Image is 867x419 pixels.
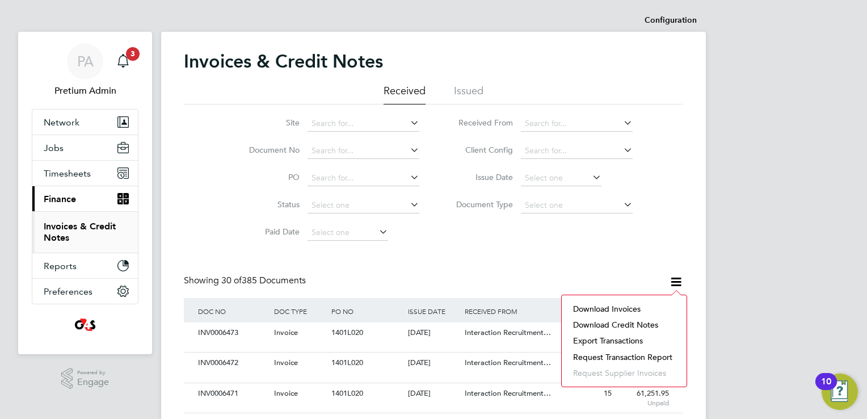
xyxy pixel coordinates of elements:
[126,47,140,61] span: 3
[567,333,681,349] li: Export transactions
[454,84,483,104] li: Issued
[32,84,138,98] span: Pretium Admin
[465,328,551,337] span: Interaction Recruitment…
[448,118,513,128] label: Received From
[448,172,513,182] label: Issue Date
[44,286,92,297] span: Preferences
[274,388,298,398] span: Invoice
[274,358,298,367] span: Invoice
[521,143,633,159] input: Search for...
[567,365,681,381] li: Request supplier invoices
[329,298,405,324] div: PO NO
[32,43,138,98] a: PAPretium Admin
[195,298,271,324] div: DOC NO
[234,172,300,182] label: PO
[234,227,300,237] label: Paid Date
[77,378,109,387] span: Engage
[195,322,271,343] div: INV0006473
[521,198,633,213] input: Select one
[462,298,557,324] div: RECEIVED FROM
[405,298,462,324] div: ISSUE DATE
[32,253,138,278] button: Reports
[44,221,116,243] a: Invoices & Credit Notes
[221,275,306,286] span: 385 Documents
[604,388,612,398] span: 15
[32,161,138,186] button: Timesheets
[567,301,681,317] li: Download invoices
[271,298,329,324] div: DOC TYPE
[18,32,152,354] nav: Main navigation
[32,316,138,334] a: Go to home page
[405,353,462,374] div: [DATE]
[521,116,633,132] input: Search for...
[77,54,94,69] span: PA
[44,168,91,179] span: Timesheets
[234,199,300,209] label: Status
[448,145,513,155] label: Client Config
[308,198,419,213] input: Select one
[44,143,64,153] span: Jobs
[567,349,681,365] li: Request transaction report
[32,135,138,160] button: Jobs
[331,358,363,367] span: 1401L020
[331,388,363,398] span: 1401L020
[822,374,858,410] button: Open Resource Center, 10 new notifications
[234,118,300,128] label: Site
[195,383,271,404] div: INV0006471
[184,50,383,73] h2: Invoices & Credit Notes
[465,358,551,367] span: Interaction Recruitment…
[184,275,308,287] div: Showing
[32,279,138,304] button: Preferences
[234,145,300,155] label: Document No
[521,170,601,186] input: Select one
[405,383,462,404] div: [DATE]
[44,194,76,204] span: Finance
[44,261,77,271] span: Reports
[308,143,419,159] input: Search for...
[615,383,672,413] div: 61,251.95
[448,199,513,209] label: Document Type
[567,317,681,333] li: Download credit notes
[32,186,138,211] button: Finance
[221,275,242,286] span: 30 of
[71,316,99,334] img: g4s4-logo-retina.png
[274,328,298,337] span: Invoice
[61,368,110,389] a: Powered byEngage
[32,211,138,253] div: Finance
[308,225,388,241] input: Select one
[821,382,831,396] div: 10
[44,117,79,128] span: Network
[112,43,134,79] a: 3
[384,84,426,104] li: Received
[77,368,109,378] span: Powered by
[195,353,271,374] div: INV0006472
[331,328,363,337] span: 1401L020
[645,9,697,32] li: Configuration
[465,388,551,398] span: Interaction Recruitment…
[405,322,462,343] div: [DATE]
[32,110,138,135] button: Network
[617,399,669,408] span: Unpaid
[308,170,419,186] input: Search for...
[557,298,615,324] div: AGE (DAYS)
[308,116,419,132] input: Search for...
